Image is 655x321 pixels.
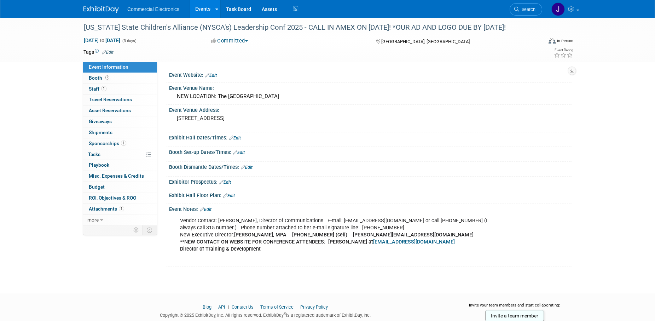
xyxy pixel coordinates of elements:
span: Budget [89,184,105,190]
a: Privacy Policy [300,304,328,310]
span: 1 [119,206,124,211]
span: Event Information [89,64,128,70]
span: | [295,304,299,310]
div: Event Notes: [169,204,572,213]
a: Blog [203,304,211,310]
td: Toggle Event Tabs [143,225,157,235]
div: [US_STATE] State Children's Alliance (NYSCA's) Leadership Conf 2025 - CALL IN AMEX ON [DATE]! *OU... [81,21,532,34]
span: | [255,304,259,310]
b: [PERSON_NAME], MPA [PHONE_NUMBER] (cell) [PERSON_NAME][EMAIL_ADDRESS][DOMAIN_NAME] [234,232,474,238]
span: Booth not reserved yet [104,75,111,80]
span: Shipments [89,130,112,135]
div: Event Rating [554,48,573,52]
a: Edit [241,165,253,170]
a: Budget [83,182,157,193]
span: [DATE] [DATE] [83,37,121,44]
div: Exhibit Hall Dates/Times: [169,132,572,142]
div: Booth Dismantle Dates/Times: [169,162,572,171]
span: to [99,38,105,43]
span: | [213,304,217,310]
a: Edit [102,50,114,55]
a: Edit [219,180,231,185]
span: (3 days) [122,39,137,43]
img: Jennifer Roosa [551,2,565,16]
a: more [83,215,157,225]
a: Playbook [83,160,157,171]
a: ROI, Objectives & ROO [83,193,157,204]
span: Booth [89,75,111,81]
div: Booth Set-up Dates/Times: [169,147,572,156]
td: Personalize Event Tab Strip [130,225,143,235]
div: Event Venue Name: [169,83,572,92]
a: Contact Us [232,304,254,310]
span: Attachments [89,206,124,212]
div: Invite your team members and start collaborating: [458,302,572,313]
div: Event Website: [169,70,572,79]
span: 1 [101,86,106,91]
div: Event Format [500,37,573,47]
img: ExhibitDay [83,6,119,13]
div: NEW LOCATION: The [GEOGRAPHIC_DATA] [174,91,566,102]
a: Giveaways [83,116,157,127]
a: Attachments1 [83,204,157,214]
div: Copyright © 2025 ExhibitDay, Inc. All rights reserved. ExhibitDay is a registered trademark of Ex... [83,310,447,319]
span: Tasks [88,151,100,157]
td: Tags [83,48,114,56]
span: Sponsorships [89,141,126,146]
span: [GEOGRAPHIC_DATA], [GEOGRAPHIC_DATA] [381,39,470,44]
a: Edit [205,73,217,78]
div: In-Person [557,38,573,44]
a: Travel Reservations [83,94,157,105]
span: Search [519,7,535,12]
div: Vendor Contact: [PERSON_NAME], Director of Communications E-mail: [EMAIL_ADDRESS][DOMAIN_NAME] or... [175,214,494,263]
a: Misc. Expenses & Credits [83,171,157,182]
span: Staff [89,86,106,92]
span: Commercial Electronics [127,6,179,12]
a: Edit [229,136,241,141]
div: Exhibitor Prospectus: [169,177,572,186]
span: Travel Reservations [89,97,132,102]
a: Booth [83,73,157,84]
sup: ® [284,312,286,316]
b: **NEW CONTACT ON WEBSITE FOR CONFERENCE ATTENDEES: [PERSON_NAME] at Director of Training & Develo... [180,239,456,252]
a: Terms of Service [260,304,294,310]
span: Giveaways [89,119,112,124]
a: Event Information [83,62,157,73]
a: Sponsorships1 [83,138,157,149]
img: Format-Inperson.png [549,38,556,44]
span: ROI, Objectives & ROO [89,195,136,201]
a: Search [510,3,542,16]
a: Tasks [83,149,157,160]
span: | [226,304,231,310]
span: 1 [121,141,126,146]
a: Staff1 [83,84,157,94]
a: Edit [233,150,245,155]
div: Exhibit Hall Floor Plan: [169,190,572,199]
a: API [218,304,225,310]
span: Asset Reservations [89,108,131,113]
div: Event Venue Address: [169,105,572,114]
a: Shipments [83,127,157,138]
span: Playbook [89,162,109,168]
a: [EMAIL_ADDRESS][DOMAIN_NAME] [373,239,455,245]
span: Misc. Expenses & Credits [89,173,144,179]
a: Asset Reservations [83,105,157,116]
pre: [STREET_ADDRESS] [177,115,329,121]
button: Committed [209,37,251,45]
span: more [87,217,99,223]
a: Edit [223,193,235,198]
a: Edit [200,207,211,212]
